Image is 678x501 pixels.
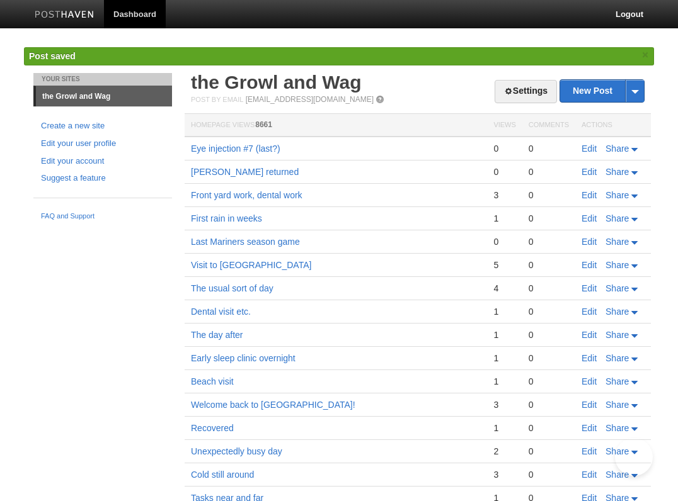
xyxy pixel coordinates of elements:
a: Recovered [191,423,234,433]
a: First rain in weeks [191,213,262,223]
a: Suggest a feature [41,172,164,185]
span: Share [606,260,629,270]
span: Share [606,190,629,200]
div: 0 [493,143,515,154]
div: 0 [529,143,569,154]
a: Front yard work, dental work [191,190,302,200]
a: Settings [495,80,557,103]
span: Post by Email [191,96,243,103]
a: the Growl and Wag [36,86,172,106]
a: The day after [191,330,243,340]
div: 0 [529,469,569,480]
span: Share [606,237,629,247]
a: Beach visit [191,376,234,386]
a: Edit [582,423,597,433]
a: New Post [560,80,644,102]
div: 0 [529,236,569,247]
span: Share [606,144,629,154]
div: 1 [493,329,515,341]
div: 0 [529,376,569,387]
div: 3 [493,399,515,410]
span: Share [606,213,629,223]
a: Edit [582,144,597,154]
div: 0 [529,446,569,457]
div: 4 [493,283,515,294]
th: Actions [575,114,651,137]
a: Dental visit etc. [191,307,251,317]
a: Edit [582,167,597,177]
div: 0 [493,166,515,177]
span: Share [606,423,629,433]
div: 0 [493,236,515,247]
a: Edit [582,353,597,363]
th: Homepage Views [185,114,487,137]
a: Visit to [GEOGRAPHIC_DATA] [191,260,311,270]
span: Share [606,283,629,293]
div: 1 [493,306,515,317]
a: Last Mariners season game [191,237,300,247]
th: Views [487,114,522,137]
div: 0 [529,166,569,177]
span: 8661 [255,120,272,129]
a: Edit [582,260,597,270]
div: 0 [529,283,569,294]
span: Share [606,470,629,480]
iframe: Help Scout Beacon - Open [615,438,653,476]
a: Edit [582,330,597,340]
div: 1 [493,376,515,387]
div: 0 [529,399,569,410]
span: Share [606,376,629,386]
a: Edit [582,400,597,410]
a: Edit [582,213,597,223]
a: Edit [582,470,597,480]
a: FAQ and Support [41,211,164,222]
div: 0 [529,329,569,341]
span: Share [606,167,629,177]
a: Edit your account [41,155,164,168]
div: 0 [529,259,569,271]
span: Share [606,353,629,363]
li: Your Sites [33,73,172,86]
a: Edit your user profile [41,137,164,150]
a: Edit [582,307,597,317]
a: Edit [582,446,597,456]
span: Share [606,446,629,456]
a: Edit [582,190,597,200]
span: Share [606,400,629,410]
div: 1 [493,213,515,224]
div: 2 [493,446,515,457]
a: Create a new site [41,120,164,133]
div: 0 [529,306,569,317]
a: the Growl and Wag [191,72,362,93]
a: [PERSON_NAME] returned [191,167,299,177]
a: Cold still around [191,470,254,480]
a: [EMAIL_ADDRESS][DOMAIN_NAME] [246,95,374,104]
a: Early sleep clinic overnight [191,353,296,363]
div: 3 [493,189,515,201]
div: 0 [529,422,569,434]
a: Edit [582,376,597,386]
div: 1 [493,422,515,434]
a: Eye injection #7 (last?) [191,144,280,154]
a: × [640,47,651,63]
div: 0 [529,213,569,224]
div: 3 [493,469,515,480]
div: 1 [493,352,515,364]
div: 0 [529,189,569,201]
a: Edit [582,283,597,293]
a: The usual sort of day [191,283,273,293]
a: Edit [582,237,597,247]
div: 0 [529,352,569,364]
span: Share [606,330,629,340]
a: Unexpectedly busy day [191,446,282,456]
span: Share [606,307,629,317]
div: 5 [493,259,515,271]
a: Welcome back to [GEOGRAPHIC_DATA]! [191,400,355,410]
th: Comments [522,114,575,137]
img: Posthaven-bar [35,11,95,20]
span: Post saved [29,51,76,61]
